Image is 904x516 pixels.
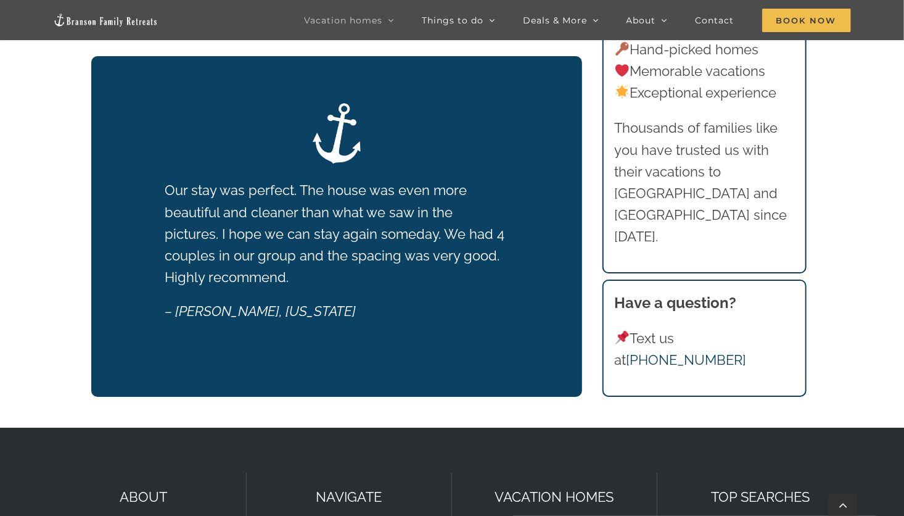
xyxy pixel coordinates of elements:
p: Our stay was perfect. The house was even more beautiful and cleaner than what we saw in the pictu... [165,180,508,288]
a: [PHONE_NUMBER] [627,352,747,368]
img: 🔑 [615,42,629,56]
p: Text us at [615,328,795,371]
span: Contact [696,16,734,25]
img: Branson Family Retreats [306,102,368,164]
p: Thousands of families like you have trusted us with their vacations to [GEOGRAPHIC_DATA] and [GEO... [615,117,795,248]
img: Branson Family Retreats Logo [53,13,158,27]
span: Vacation homes [304,16,382,25]
span: Things to do [422,16,483,25]
p: VACATION HOMES [464,486,644,508]
strong: Have a question? [615,294,737,312]
p: ABOUT [53,486,233,508]
p: Hand-picked homes Memorable vacations Exceptional experience [615,39,795,104]
img: ❤️ [615,64,629,77]
p: NAVIGATE [259,486,439,508]
span: Book Now [762,9,851,32]
em: – [PERSON_NAME], [US_STATE] [165,303,356,319]
span: Deals & More [523,16,587,25]
img: 🌟 [615,85,629,99]
p: TOP SEARCHES [670,486,850,508]
span: About [627,16,656,25]
img: 📌 [615,331,629,344]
